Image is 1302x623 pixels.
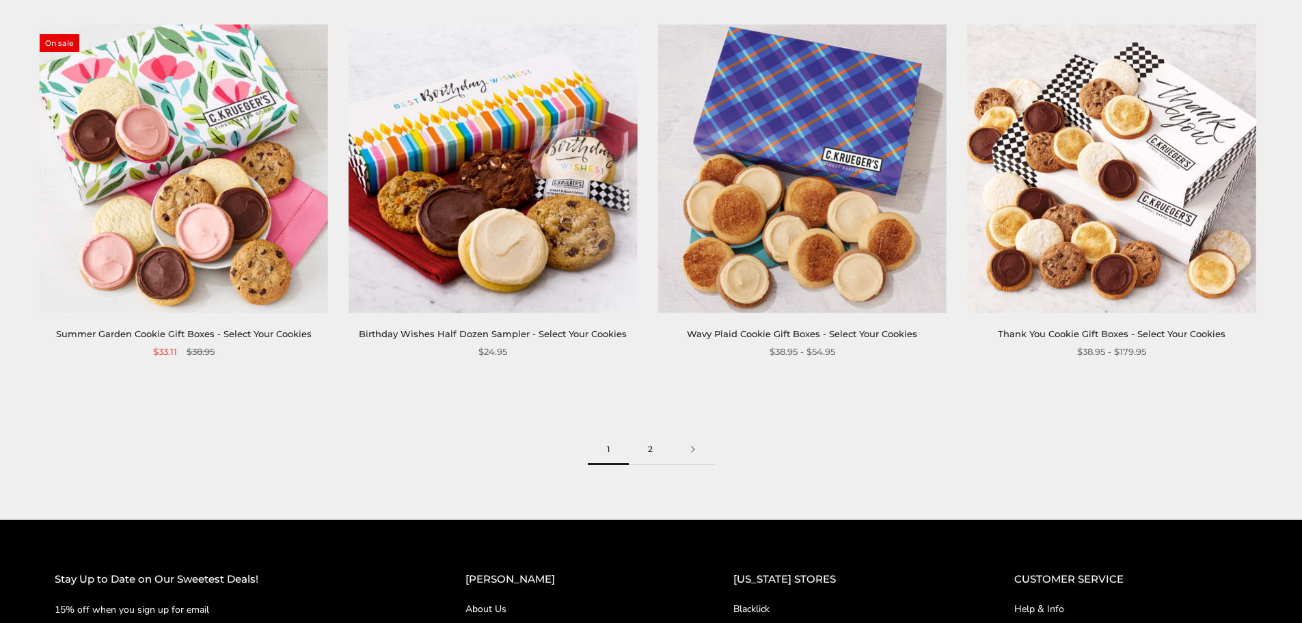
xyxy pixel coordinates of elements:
[629,434,672,465] a: 2
[770,345,835,359] span: $38.95 - $54.95
[153,345,177,359] span: $33.11
[359,328,627,339] a: Birthday Wishes Half Dozen Sampler - Select Your Cookies
[187,345,215,359] span: $38.95
[40,25,328,313] img: Summer Garden Cookie Gift Boxes - Select Your Cookies
[733,571,960,588] h2: [US_STATE] STORES
[465,602,679,616] a: About Us
[55,571,411,588] h2: Stay Up to Date on Our Sweetest Deals!
[733,602,960,616] a: Blacklick
[11,571,141,612] iframe: Sign Up via Text for Offers
[672,434,714,465] a: Next page
[349,25,637,313] img: Birthday Wishes Half Dozen Sampler - Select Your Cookies
[55,602,411,618] p: 15% off when you sign up for email
[40,34,79,52] span: On sale
[658,25,947,313] img: Wavy Plaid Cookie Gift Boxes - Select Your Cookies
[687,328,917,339] a: Wavy Plaid Cookie Gift Boxes - Select Your Cookies
[465,571,679,588] h2: [PERSON_NAME]
[1014,602,1247,616] a: Help & Info
[56,328,312,339] a: Summer Garden Cookie Gift Boxes - Select Your Cookies
[588,434,629,465] span: 1
[998,328,1225,339] a: Thank You Cookie Gift Boxes - Select Your Cookies
[1014,571,1247,588] h2: CUSTOMER SERVICE
[967,25,1256,313] img: Thank You Cookie Gift Boxes - Select Your Cookies
[478,345,507,359] span: $24.95
[1077,345,1146,359] span: $38.95 - $179.95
